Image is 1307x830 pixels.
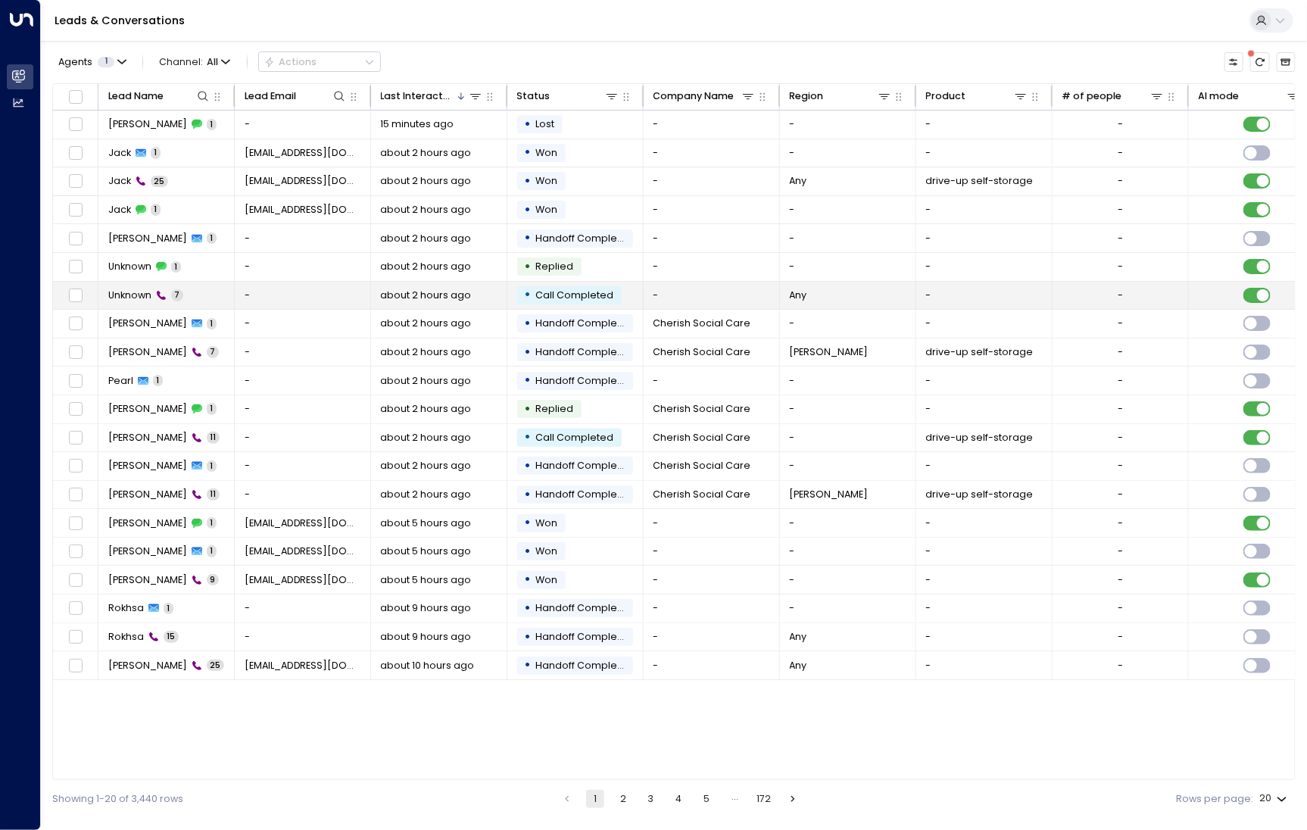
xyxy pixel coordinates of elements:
td: - [644,509,780,537]
div: Product [926,88,1029,105]
span: about 5 hours ago [381,544,472,558]
span: about 2 hours ago [381,402,472,416]
td: - [235,623,371,651]
span: Handoff Completed [535,374,634,387]
td: - [780,509,916,537]
span: drive-up self-storage [926,345,1034,359]
div: • [524,398,531,421]
div: - [1118,659,1123,672]
td: - [644,196,780,224]
div: AI mode [1199,88,1240,105]
span: Channel: [154,52,236,71]
button: page 1 [586,790,604,808]
span: drive-up self-storage [926,431,1034,445]
div: - [1118,174,1123,188]
span: Freya Coulson [108,573,187,587]
div: Status [517,88,551,105]
span: 11 [207,488,220,500]
td: - [644,167,780,195]
span: about 2 hours ago [381,345,472,359]
td: - [235,111,371,139]
td: - [916,310,1053,338]
span: Toggle select row [67,372,84,389]
td: - [644,594,780,622]
span: Won [535,174,557,187]
td: - [916,566,1053,594]
span: Won [535,516,557,529]
td: - [780,566,916,594]
span: drive-up self-storage [926,174,1034,188]
span: Handoff Completed [535,601,634,614]
span: about 9 hours ago [381,630,472,644]
span: Toggle select row [67,486,84,504]
div: - [1118,146,1123,160]
span: There are new threads available. Refresh the grid to view the latest updates. [1250,52,1269,71]
span: jtalbert1@live.co.uk [245,174,361,188]
span: Toggle select row [67,600,84,617]
td: - [644,139,780,167]
span: John Doe [108,232,187,245]
label: Rows per page: [1177,792,1254,807]
span: coulsonjing@gmail.com [245,544,361,558]
span: Any [790,659,807,672]
div: Lead Name [108,88,211,105]
button: Go to page 2 [614,790,632,808]
td: - [235,282,371,310]
button: Go to page 4 [669,790,688,808]
span: about 5 hours ago [381,573,472,587]
span: Jack [108,174,131,188]
span: 15 [164,631,179,642]
div: - [1118,317,1123,330]
div: • [524,540,531,563]
span: Rokhsa [108,601,144,615]
span: Pearl Chinyamba [108,459,187,473]
span: Handoff Completed [535,317,634,329]
div: - [1118,431,1123,445]
div: - [1118,488,1123,501]
button: Go to page 172 [753,790,774,808]
td: - [780,196,916,224]
td: - [916,282,1053,310]
td: - [916,253,1053,281]
span: Toggle select row [67,116,84,133]
span: Call Completed [535,289,613,301]
div: - [1118,573,1123,587]
span: 1 [171,261,181,273]
td: - [235,594,371,622]
div: - [1118,402,1123,416]
div: - [1118,260,1123,273]
span: Cherish Social Care [653,431,751,445]
div: • [524,312,531,335]
span: about 2 hours ago [381,260,472,273]
td: - [644,623,780,651]
span: Cherish Social Care [653,345,751,359]
span: about 5 hours ago [381,516,472,530]
span: 1 [207,545,217,557]
button: Go to page 3 [642,790,660,808]
div: Company Name [653,88,735,105]
div: - [1118,345,1123,359]
span: 7 [207,346,219,357]
div: • [524,141,531,164]
button: Agents1 [52,52,131,71]
button: Go to next page [784,790,802,808]
span: Hatfield [790,488,869,501]
span: 1 [207,318,217,329]
span: All [207,57,218,67]
div: 20 [1260,788,1290,809]
span: Gabrielle [108,117,187,131]
td: - [644,253,780,281]
span: Agents [58,58,92,67]
span: 7 [171,289,183,301]
div: # of people [1062,88,1165,105]
div: • [524,483,531,507]
span: Toggle select row [67,287,84,304]
div: Region [790,88,824,105]
div: • [524,654,531,677]
div: Actions [264,56,317,68]
div: - [1118,516,1123,530]
span: Pearl Chinyamba [108,431,187,445]
span: Toggle select row [67,629,84,646]
span: Handoff Completed [535,345,634,358]
div: Region [790,88,893,105]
